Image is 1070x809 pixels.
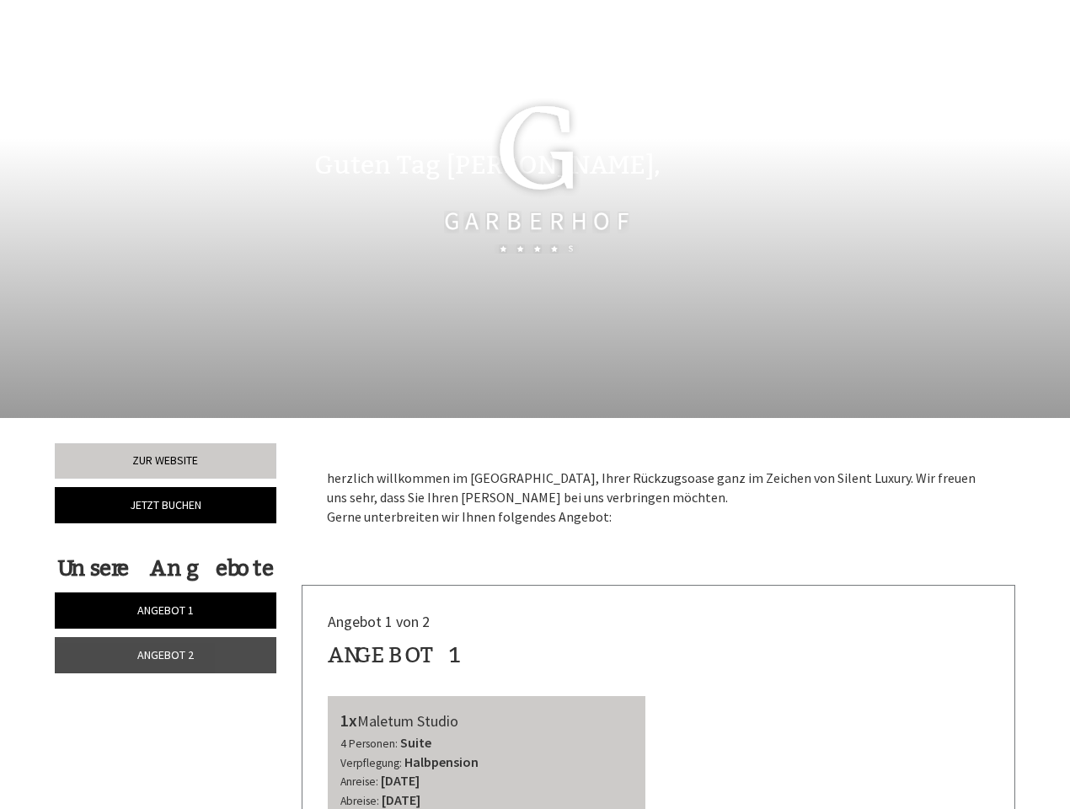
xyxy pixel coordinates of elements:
small: Anreise: [340,774,378,789]
b: Halbpension [404,753,479,770]
a: Jetzt buchen [55,487,276,523]
b: Suite [400,734,431,751]
small: Verpflegung: [340,756,402,770]
b: 1x [340,710,357,731]
div: Angebot 1 [328,640,463,671]
small: Abreise: [340,794,379,808]
b: [DATE] [382,791,420,808]
h1: Guten Tag [PERSON_NAME], [314,152,661,179]
span: Angebot 1 [137,603,194,618]
a: Zur Website [55,443,276,479]
div: Maletum Studio [340,709,634,733]
span: Angebot 1 von 2 [328,612,430,631]
b: [DATE] [381,772,420,789]
p: herzlich willkommen im [GEOGRAPHIC_DATA], Ihrer Rückzugsoase ganz im Zeichen von Silent Luxury. W... [327,469,991,527]
small: 4 Personen: [340,737,398,751]
div: Unsere Angebote [55,553,276,584]
span: Angebot 2 [137,647,194,662]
